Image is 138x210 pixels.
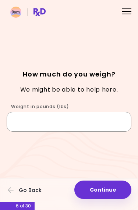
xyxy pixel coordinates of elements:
[7,103,69,110] label: Weight in pounds (lbs)
[74,181,131,199] button: Continue
[10,7,46,18] img: RxDiet
[7,69,131,79] h1: How much do you weigh?
[19,187,42,193] span: Go Back
[7,85,131,95] p: We might be able to help here.
[8,182,52,198] button: Go Back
